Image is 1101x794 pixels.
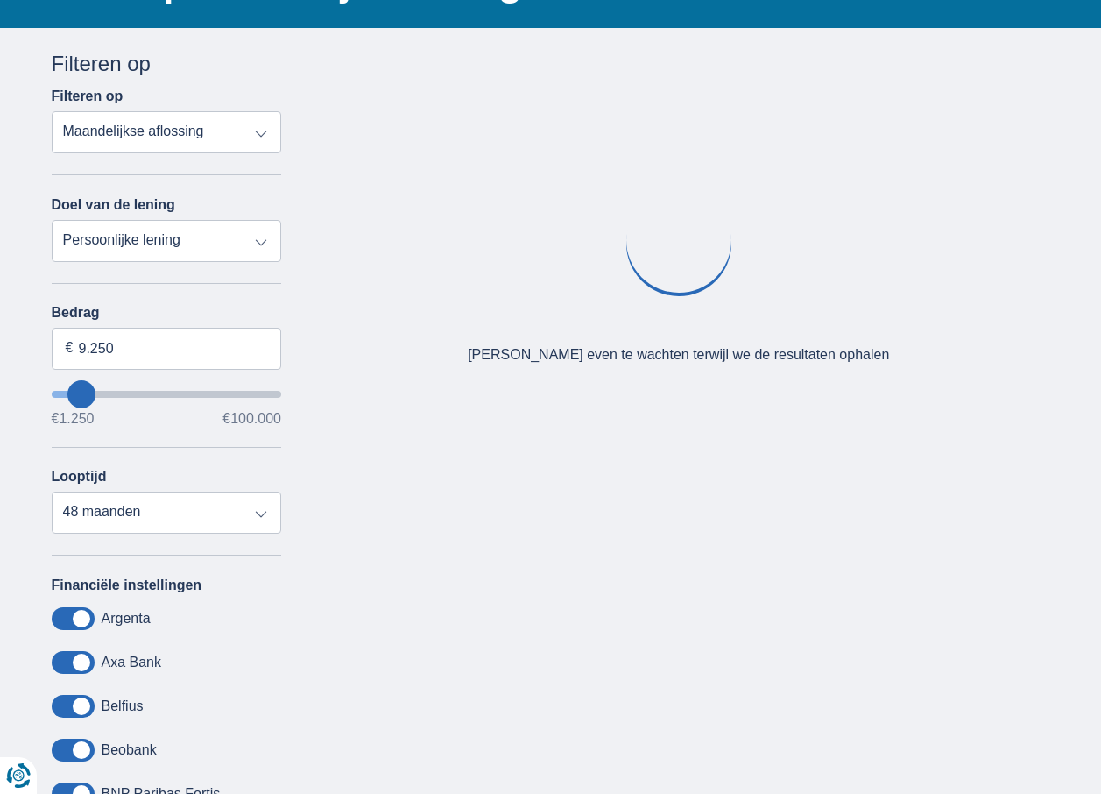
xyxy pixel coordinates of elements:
[66,338,74,358] span: €
[52,578,202,593] label: Financiële instellingen
[468,345,889,365] div: [PERSON_NAME] even te wachten terwijl we de resultaten ophalen
[102,611,151,627] label: Argenta
[52,49,282,79] div: Filteren op
[52,391,282,398] input: wantToBorrow
[102,655,161,670] label: Axa Bank
[52,305,282,321] label: Bedrag
[102,742,157,758] label: Beobank
[52,89,124,104] label: Filteren op
[222,412,281,426] span: €100.000
[52,469,107,485] label: Looptijd
[102,698,144,714] label: Belfius
[52,412,95,426] span: €1.250
[52,197,175,213] label: Doel van de lening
